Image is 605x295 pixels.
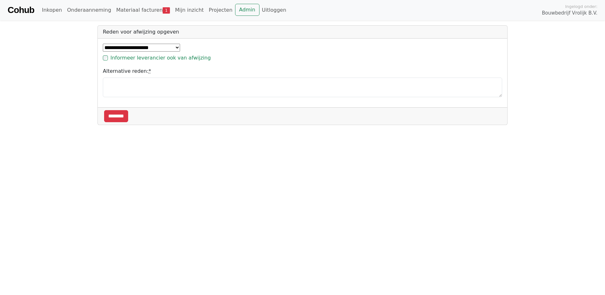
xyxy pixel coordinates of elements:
span: 1 [163,7,170,14]
a: Admin [235,4,259,16]
label: Alternative reden: [103,67,151,75]
a: Projecten [206,4,235,16]
a: Onderaanneming [65,4,114,16]
div: Reden voor afwijzing opgeven [98,26,507,39]
a: Cohub [8,3,34,18]
a: Uitloggen [259,4,289,16]
label: Informeer leverancier ook van afwijzing [110,54,211,62]
a: Materiaal facturen1 [114,4,172,16]
a: Mijn inzicht [172,4,206,16]
a: Inkopen [39,4,64,16]
span: Ingelogd onder: [565,3,597,9]
span: Bouwbedrijf Vrolijk B.V. [542,9,597,17]
abbr: required [148,68,151,74]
